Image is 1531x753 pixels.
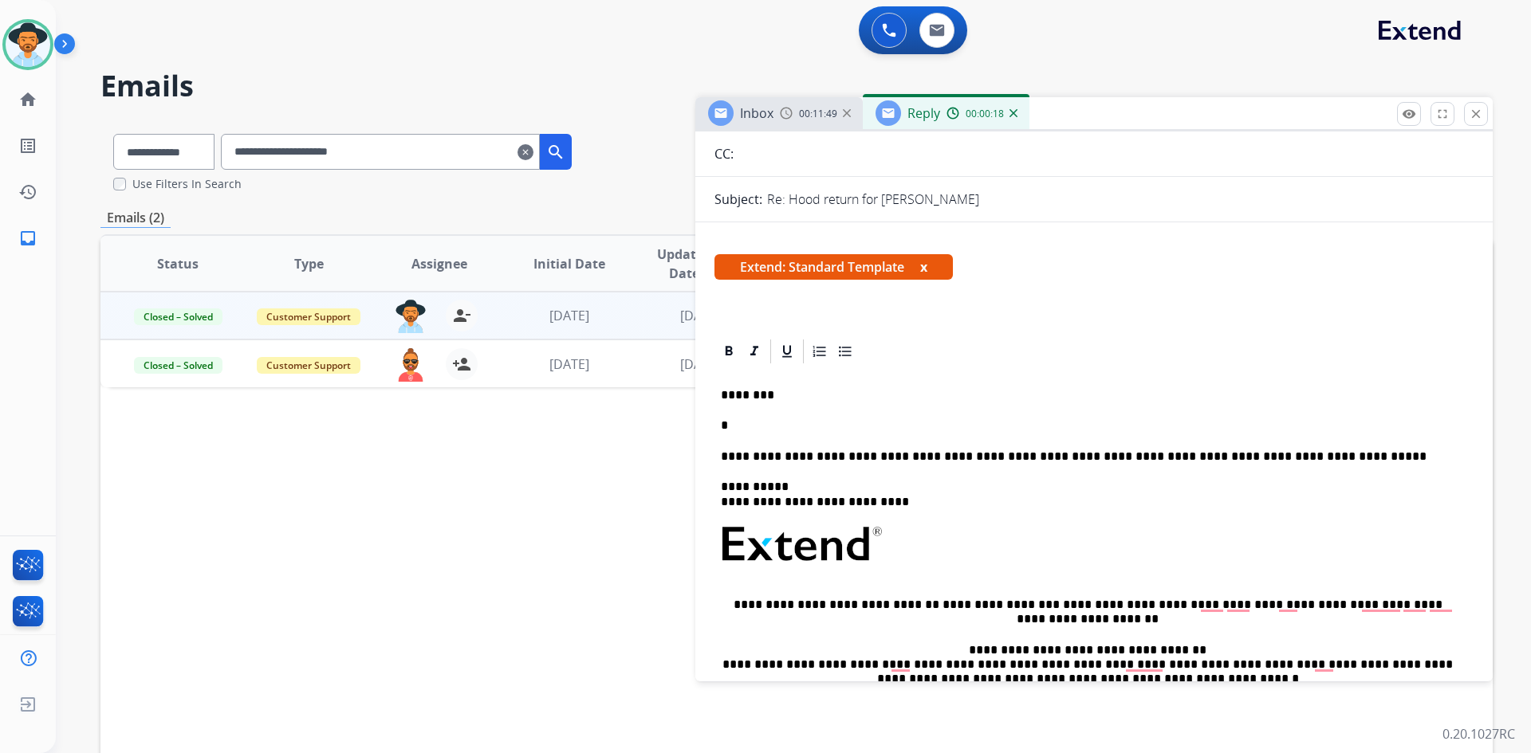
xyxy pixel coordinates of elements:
[411,254,467,273] span: Assignee
[157,254,199,273] span: Status
[680,307,720,324] span: [DATE]
[775,339,799,363] div: Underline
[452,306,471,325] mat-icon: person_remove
[714,190,762,209] p: Subject:
[533,254,605,273] span: Initial Date
[549,355,589,373] span: [DATE]
[1402,107,1416,121] mat-icon: remove_red_eye
[395,300,427,333] img: agent-avatar
[742,339,766,363] div: Italic
[18,229,37,248] mat-icon: inbox
[680,355,720,373] span: [DATE]
[1469,107,1483,121] mat-icon: close
[767,190,979,209] p: Re: Hood return for [PERSON_NAME]
[18,90,37,109] mat-icon: home
[714,144,734,163] p: CC:
[134,357,222,374] span: Closed – Solved
[717,339,741,363] div: Bold
[294,254,324,273] span: Type
[257,357,360,374] span: Customer Support
[920,257,927,276] button: x
[100,70,1493,102] h2: Emails
[18,136,37,155] mat-icon: list_alt
[546,143,565,162] mat-icon: search
[134,308,222,325] span: Closed – Solved
[395,348,427,382] img: agent-avatar
[966,108,1004,120] span: 00:00:18
[18,182,37,202] mat-icon: history
[907,104,940,122] span: Reply
[1435,107,1450,121] mat-icon: fullscreen
[799,108,837,120] span: 00:11:49
[740,104,773,122] span: Inbox
[132,176,242,192] label: Use Filters In Search
[452,355,471,374] mat-icon: person_add
[714,254,953,280] span: Extend: Standard Template
[257,308,360,325] span: Customer Support
[518,143,533,162] mat-icon: clear
[1442,724,1515,743] p: 0.20.1027RC
[808,339,832,363] div: Ordered List
[6,22,50,67] img: avatar
[100,208,171,228] p: Emails (2)
[648,245,721,283] span: Updated Date
[549,307,589,324] span: [DATE]
[833,339,857,363] div: Bullet List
